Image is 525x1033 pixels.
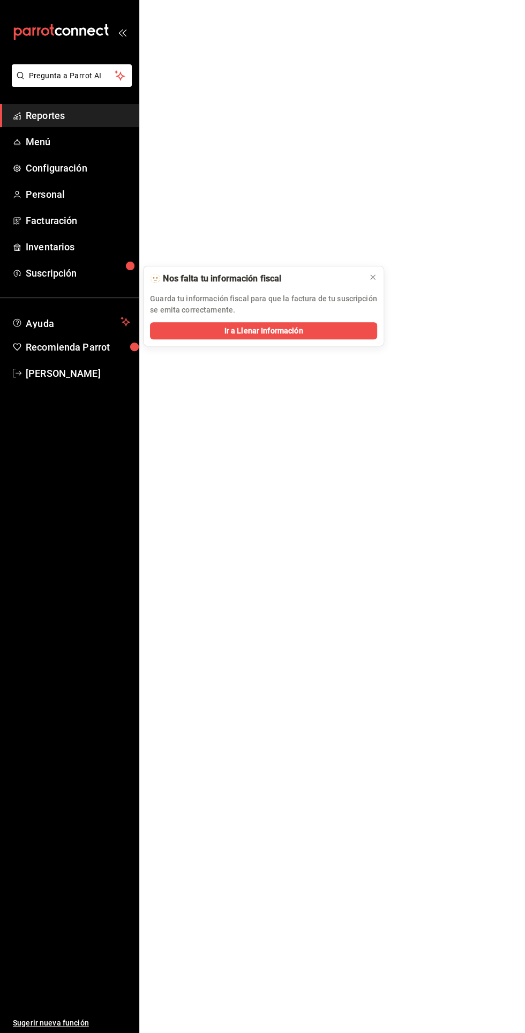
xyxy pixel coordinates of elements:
[150,273,360,285] div: 🫥 Nos falta tu información fiscal
[150,322,377,339] button: Ir a Llenar Información
[118,28,126,36] button: open_drawer_menu
[26,340,130,354] span: Recomienda Parrot
[13,1017,130,1029] span: Sugerir nueva función
[26,108,130,123] span: Reportes
[26,161,130,175] span: Configuración
[7,78,132,89] a: Pregunta a Parrot AI
[12,64,132,87] button: Pregunta a Parrot AI
[26,366,130,381] span: [PERSON_NAME]
[224,325,303,337] span: Ir a Llenar Información
[26,266,130,280] span: Suscripción
[26,315,116,328] span: Ayuda
[26,187,130,202] span: Personal
[26,135,130,149] span: Menú
[150,293,377,316] p: Guarda tu información fiscal para que la factura de tu suscripción se emita correctamente.
[26,213,130,228] span: Facturación
[29,70,115,81] span: Pregunta a Parrot AI
[26,240,130,254] span: Inventarios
